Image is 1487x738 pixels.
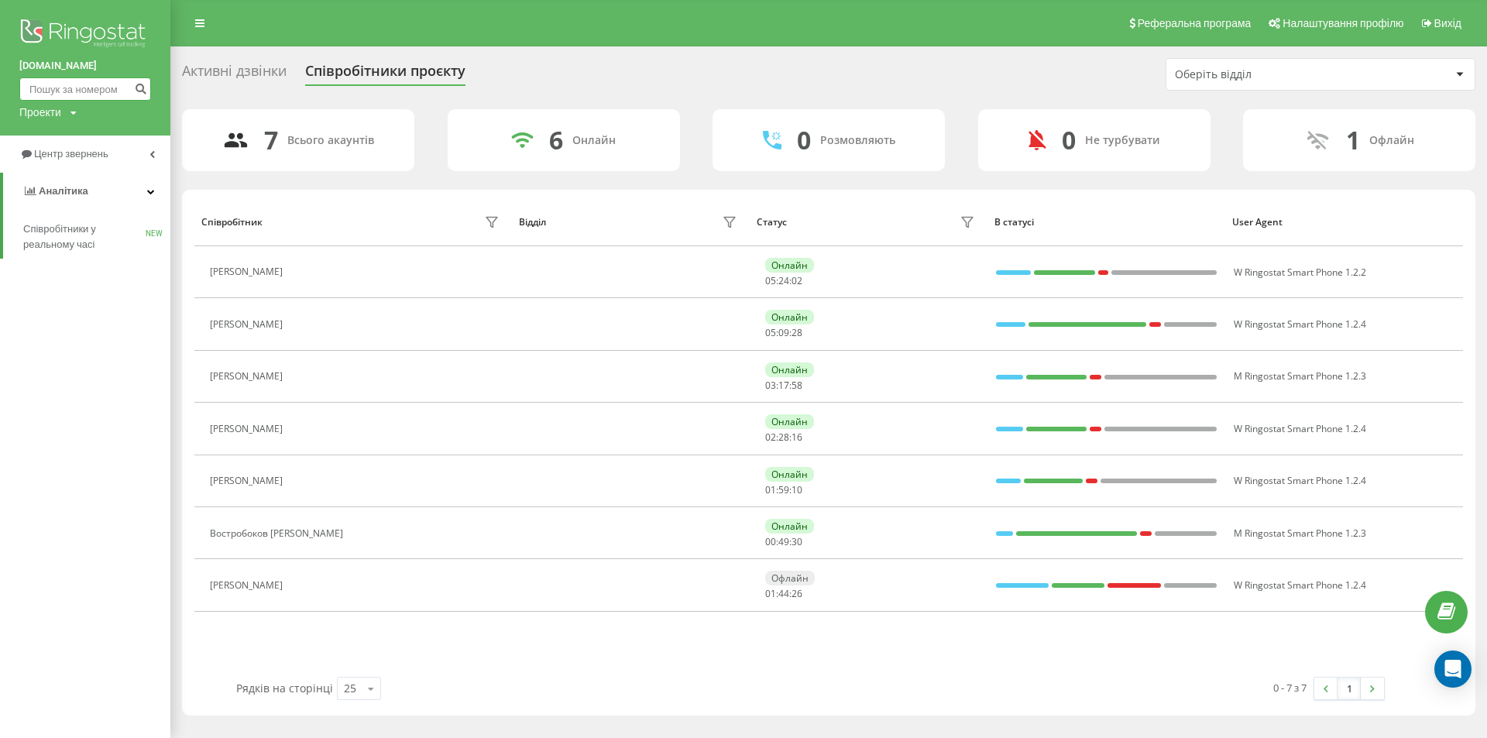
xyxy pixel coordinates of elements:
[572,134,616,147] div: Онлайн
[1234,266,1366,279] span: W Ringostat Smart Phone 1.2.2
[210,475,287,486] div: [PERSON_NAME]
[210,371,287,382] div: [PERSON_NAME]
[1085,134,1160,147] div: Не турбувати
[1232,217,1455,228] div: User Agent
[1338,678,1361,699] a: 1
[765,326,776,339] span: 05
[792,535,802,548] span: 30
[765,431,776,444] span: 02
[994,217,1217,228] div: В статусі
[765,432,802,443] div: : :
[765,276,802,287] div: : :
[797,125,811,155] div: 0
[3,173,170,210] a: Аналiтика
[23,215,170,259] a: Співробітники у реальному часіNEW
[201,217,263,228] div: Співробітник
[765,379,776,392] span: 03
[765,519,814,534] div: Онлайн
[1234,369,1366,383] span: M Ringostat Smart Phone 1.2.3
[344,681,356,696] div: 25
[19,77,151,101] input: Пошук за номером
[765,571,815,585] div: Офлайн
[778,379,789,392] span: 17
[765,467,814,482] div: Онлайн
[778,587,789,600] span: 44
[34,148,108,160] span: Центр звернень
[765,589,802,599] div: : :
[778,483,789,496] span: 59
[1273,680,1307,695] div: 0 - 7 з 7
[778,431,789,444] span: 28
[1434,650,1472,688] div: Open Intercom Messenger
[765,310,814,324] div: Онлайн
[305,63,465,87] div: Співробітники проєкту
[210,528,347,539] div: Востробоков [PERSON_NAME]
[287,134,374,147] div: Всього акаунтів
[1369,134,1414,147] div: Офлайн
[792,379,802,392] span: 58
[1234,318,1366,331] span: W Ringostat Smart Phone 1.2.4
[1346,125,1360,155] div: 1
[1234,578,1366,592] span: W Ringostat Smart Phone 1.2.4
[765,380,802,391] div: : :
[1234,422,1366,435] span: W Ringostat Smart Phone 1.2.4
[765,587,776,600] span: 01
[182,63,287,87] div: Активні дзвінки
[792,274,802,287] span: 02
[778,326,789,339] span: 09
[1283,17,1403,29] span: Налаштування профілю
[549,125,563,155] div: 6
[820,134,895,147] div: Розмовляють
[1234,527,1366,540] span: M Ringostat Smart Phone 1.2.3
[778,535,789,548] span: 49
[765,537,802,547] div: : :
[264,125,278,155] div: 7
[792,587,802,600] span: 26
[39,185,88,197] span: Аналiтика
[210,424,287,434] div: [PERSON_NAME]
[210,266,287,277] div: [PERSON_NAME]
[765,274,776,287] span: 05
[1062,125,1076,155] div: 0
[765,362,814,377] div: Онлайн
[1138,17,1252,29] span: Реферальна програма
[19,58,151,74] a: [DOMAIN_NAME]
[792,326,802,339] span: 28
[792,431,802,444] span: 16
[236,681,333,695] span: Рядків на сторінці
[23,221,146,252] span: Співробітники у реальному часі
[19,15,151,54] img: Ringostat logo
[765,535,776,548] span: 00
[19,105,61,120] div: Проекти
[765,258,814,273] div: Онлайн
[765,328,802,338] div: : :
[210,319,287,330] div: [PERSON_NAME]
[765,414,814,429] div: Онлайн
[765,483,776,496] span: 01
[1175,68,1360,81] div: Оберіть відділ
[1234,474,1366,487] span: W Ringostat Smart Phone 1.2.4
[757,217,787,228] div: Статус
[778,274,789,287] span: 24
[210,580,287,591] div: [PERSON_NAME]
[1434,17,1461,29] span: Вихід
[765,485,802,496] div: : :
[792,483,802,496] span: 10
[519,217,546,228] div: Відділ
